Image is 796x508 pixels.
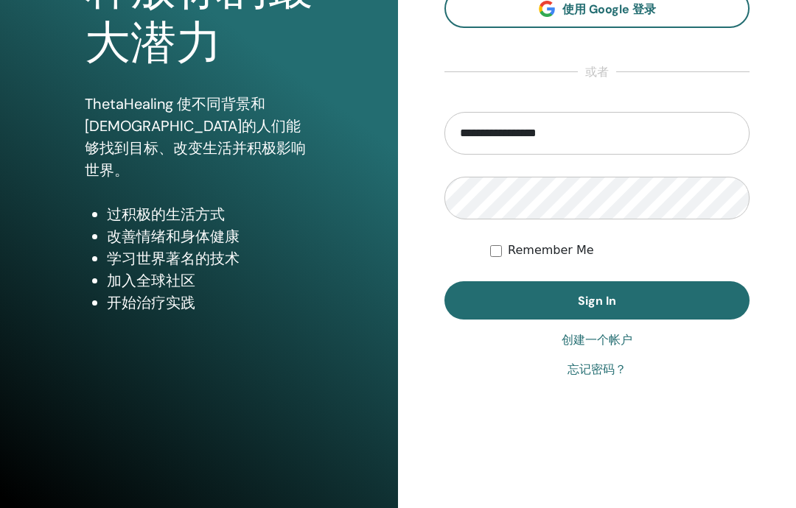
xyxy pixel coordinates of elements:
li: 过积极的生活方式 [107,203,313,225]
div: Keep me authenticated indefinitely or until I manually logout [490,241,750,259]
li: 加入全球社区 [107,269,313,292]
span: Sign In [578,293,616,308]
li: 开始治疗实践 [107,292,313,314]
span: 使用 Google 登录 [562,1,656,17]
label: Remember Me [508,241,594,259]
p: ThetaHealing 使不同背景和[DEMOGRAPHIC_DATA]的人们能够找到目标、改变生活并积极影响世界。 [85,93,313,181]
button: Sign In [444,281,750,320]
li: 学习世界著名的技术 [107,247,313,269]
a: 忘记密码？ [568,361,626,378]
li: 改善情绪和身体健康 [107,225,313,247]
span: 或者 [578,63,616,81]
a: 创建一个帐户 [562,331,632,349]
